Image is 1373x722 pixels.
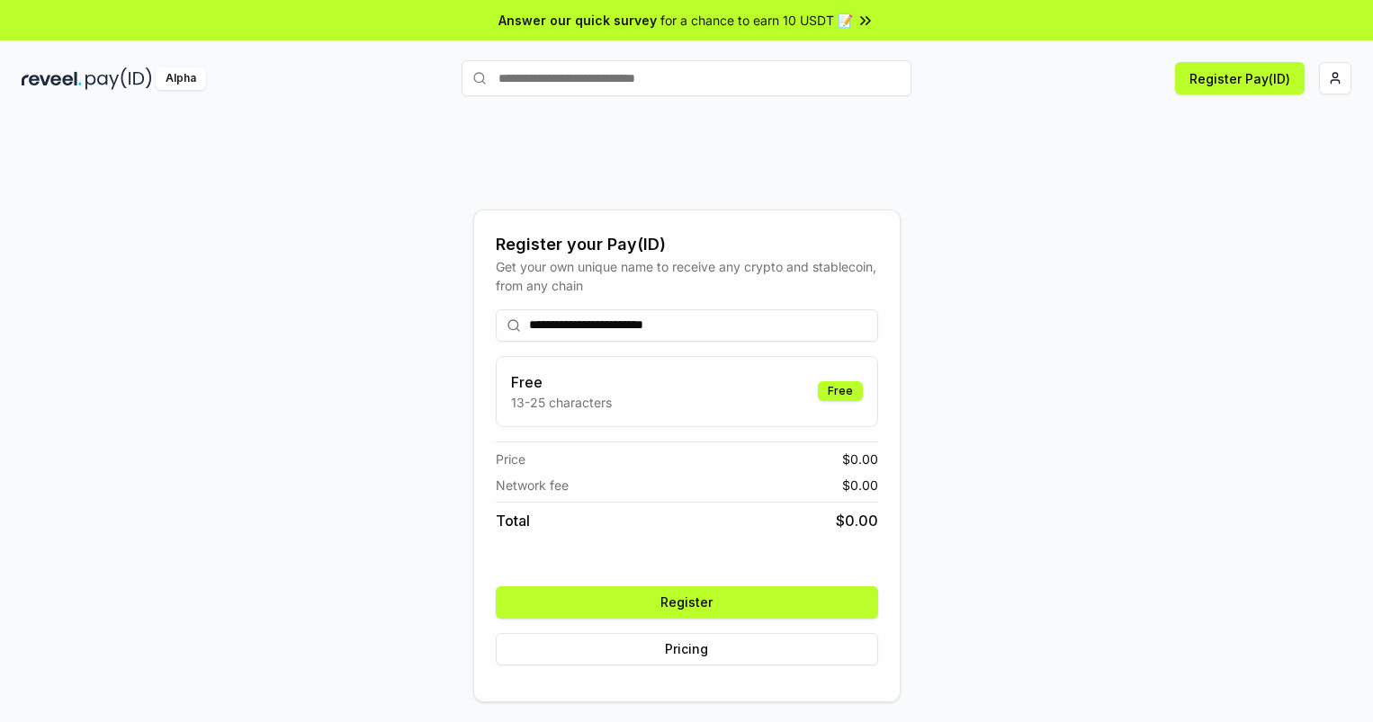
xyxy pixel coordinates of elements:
[496,450,525,468] span: Price
[156,67,206,90] div: Alpha
[1175,62,1305,94] button: Register Pay(ID)
[496,476,569,495] span: Network fee
[511,371,612,393] h3: Free
[496,633,878,665] button: Pricing
[660,11,853,30] span: for a chance to earn 10 USDT 📝
[496,257,878,295] div: Get your own unique name to receive any crypto and stablecoin, from any chain
[22,67,82,90] img: reveel_dark
[496,510,530,531] span: Total
[511,393,612,412] p: 13-25 characters
[498,11,657,30] span: Answer our quick survey
[836,510,878,531] span: $ 0.00
[85,67,152,90] img: pay_id
[496,232,878,257] div: Register your Pay(ID)
[842,476,878,495] span: $ 0.00
[818,381,863,401] div: Free
[842,450,878,468] span: $ 0.00
[496,586,878,619] button: Register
